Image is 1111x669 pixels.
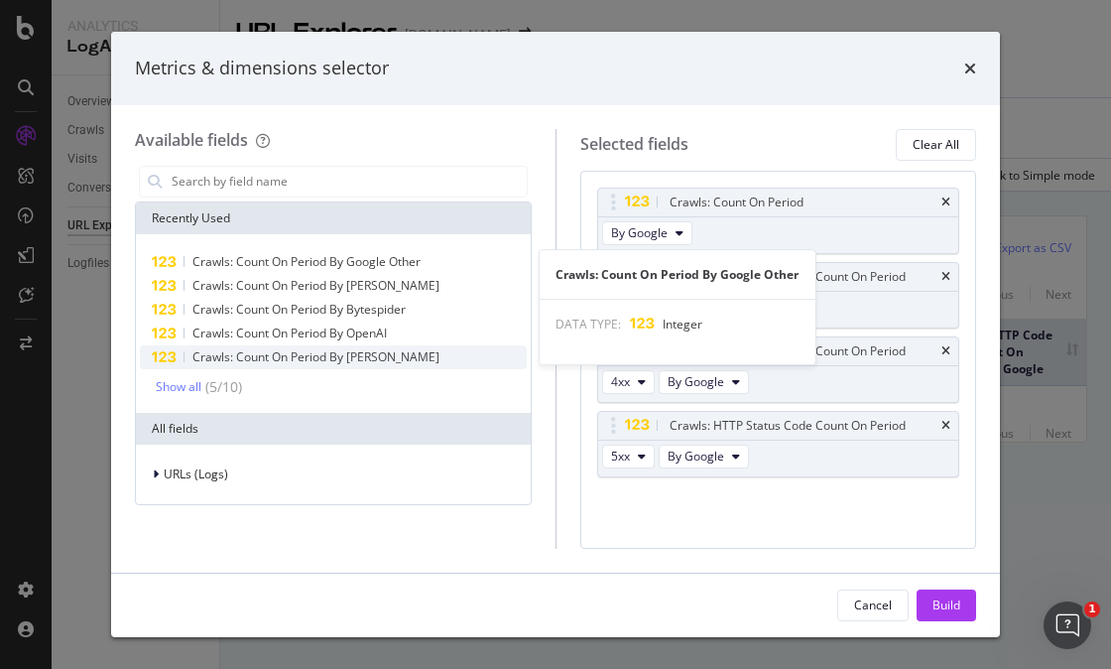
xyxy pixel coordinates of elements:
[670,193,803,212] div: Crawls: Count On Period
[201,377,242,397] div: ( 5 / 10 )
[1044,602,1091,649] iframe: Intercom live chat
[668,373,724,390] span: By Google
[670,416,906,436] div: Crawls: HTTP Status Code Count On Period
[136,202,531,234] div: Recently Used
[917,590,976,621] button: Build
[602,221,692,245] button: By Google
[659,445,749,468] button: By Google
[597,411,960,477] div: Crawls: HTTP Status Code Count On Periodtimes5xxBy Google
[941,271,950,283] div: times
[854,597,892,613] div: Cancel
[192,277,439,294] span: Crawls: Count On Period By [PERSON_NAME]
[941,420,950,432] div: times
[192,253,421,270] span: Crawls: Count On Period By Google Other
[111,32,1000,637] div: modal
[932,597,960,613] div: Build
[611,448,630,465] span: 5xx
[164,466,228,482] span: URLs (Logs)
[135,129,248,151] div: Available fields
[156,380,201,394] div: Show all
[597,188,960,254] div: Crawls: Count On PeriodtimesBy Google
[941,197,950,208] div: times
[663,316,702,333] span: Integer
[668,448,724,465] span: By Google
[913,136,959,153] div: Clear All
[896,129,976,161] button: Clear All
[136,413,531,445] div: All fields
[611,373,630,390] span: 4xx
[192,325,387,341] span: Crawls: Count On Period By OpenAI
[192,301,406,318] span: Crawls: Count On Period By Bytespider
[580,133,688,156] div: Selected fields
[1084,602,1100,617] span: 1
[659,370,749,394] button: By Google
[941,345,950,357] div: times
[555,316,621,333] span: DATA TYPE:
[602,370,655,394] button: 4xx
[597,336,960,403] div: Crawls: HTTP Status Code Count On Periodtimes4xxBy Google
[540,266,815,283] div: Crawls: Count On Period By Google Other
[170,167,527,197] input: Search by field name
[602,445,655,468] button: 5xx
[837,590,909,621] button: Cancel
[135,56,389,81] div: Metrics & dimensions selector
[611,224,668,241] span: By Google
[192,348,439,365] span: Crawls: Count On Period By [PERSON_NAME]
[964,56,976,81] div: times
